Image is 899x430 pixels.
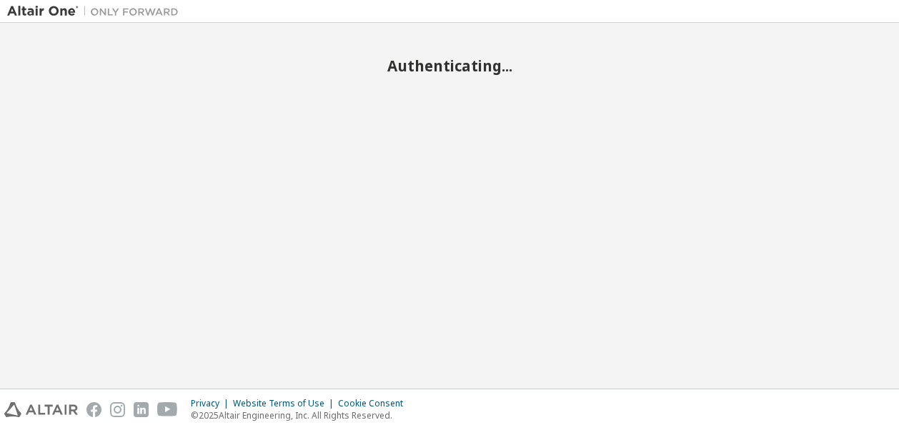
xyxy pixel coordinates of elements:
p: © 2025 Altair Engineering, Inc. All Rights Reserved. [191,409,412,421]
img: Altair One [7,4,186,19]
div: Website Terms of Use [233,398,338,409]
img: instagram.svg [110,402,125,417]
img: linkedin.svg [134,402,149,417]
img: altair_logo.svg [4,402,78,417]
img: facebook.svg [86,402,101,417]
img: youtube.svg [157,402,178,417]
h2: Authenticating... [7,56,892,75]
div: Cookie Consent [338,398,412,409]
div: Privacy [191,398,233,409]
